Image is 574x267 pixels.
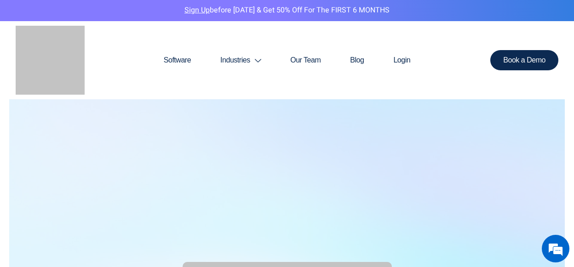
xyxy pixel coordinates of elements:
a: Software [149,38,206,82]
a: Our Team [276,38,335,82]
span: Book a Demo [503,57,545,64]
a: Sign Up [184,5,210,16]
a: Industries [206,38,276,82]
a: Blog [335,38,379,82]
a: Book a Demo [490,50,558,70]
p: before [DATE] & Get 50% Off for the FIRST 6 MONTHS [7,5,567,17]
a: Login [379,38,425,82]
